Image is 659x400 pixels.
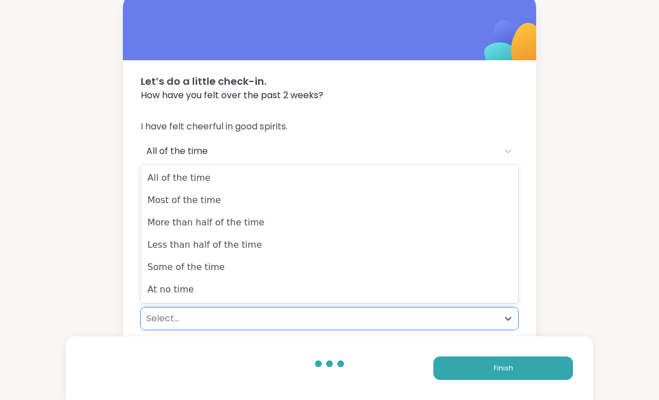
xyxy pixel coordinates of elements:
div: More than half of the time [141,211,518,234]
button: Finish [433,356,573,380]
div: Some of the time [141,256,518,278]
div: All of the time [146,144,493,158]
span: I have felt cheerful in good spirits. [141,120,518,133]
div: Less than half of the time [141,234,518,256]
div: At no time [141,278,518,301]
div: All of the time [141,167,518,189]
div: Select... [146,312,493,325]
span: How have you felt over the past 2 weeks? [141,89,518,102]
span: Finish [494,363,513,373]
span: Let’s do a little check-in. [141,74,518,89]
div: Most of the time [141,189,518,211]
